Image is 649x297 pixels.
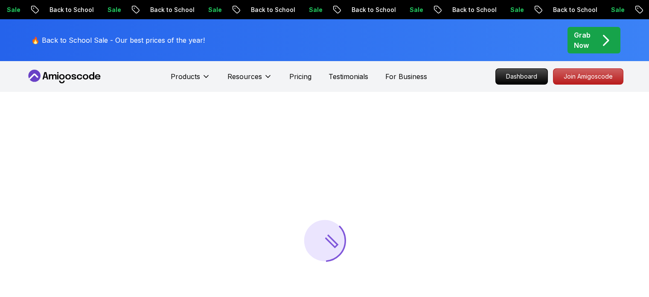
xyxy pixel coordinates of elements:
[546,6,604,14] p: Back to School
[445,6,503,14] p: Back to School
[553,69,623,84] p: Join Amigoscode
[403,6,430,14] p: Sale
[227,71,272,88] button: Resources
[604,6,632,14] p: Sale
[171,71,200,82] p: Products
[553,68,623,85] a: Join Amigoscode
[143,6,201,14] p: Back to School
[227,71,262,82] p: Resources
[31,35,205,45] p: 🔥 Back to School Sale - Our best prices of the year!
[101,6,128,14] p: Sale
[43,6,101,14] p: Back to School
[495,68,548,85] a: Dashboard
[385,71,427,82] a: For Business
[345,6,403,14] p: Back to School
[503,6,531,14] p: Sale
[201,6,229,14] p: Sale
[171,71,210,88] button: Products
[496,69,547,84] p: Dashboard
[302,6,329,14] p: Sale
[329,71,368,82] a: Testimonials
[574,30,591,50] p: Grab Now
[244,6,302,14] p: Back to School
[289,71,311,82] a: Pricing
